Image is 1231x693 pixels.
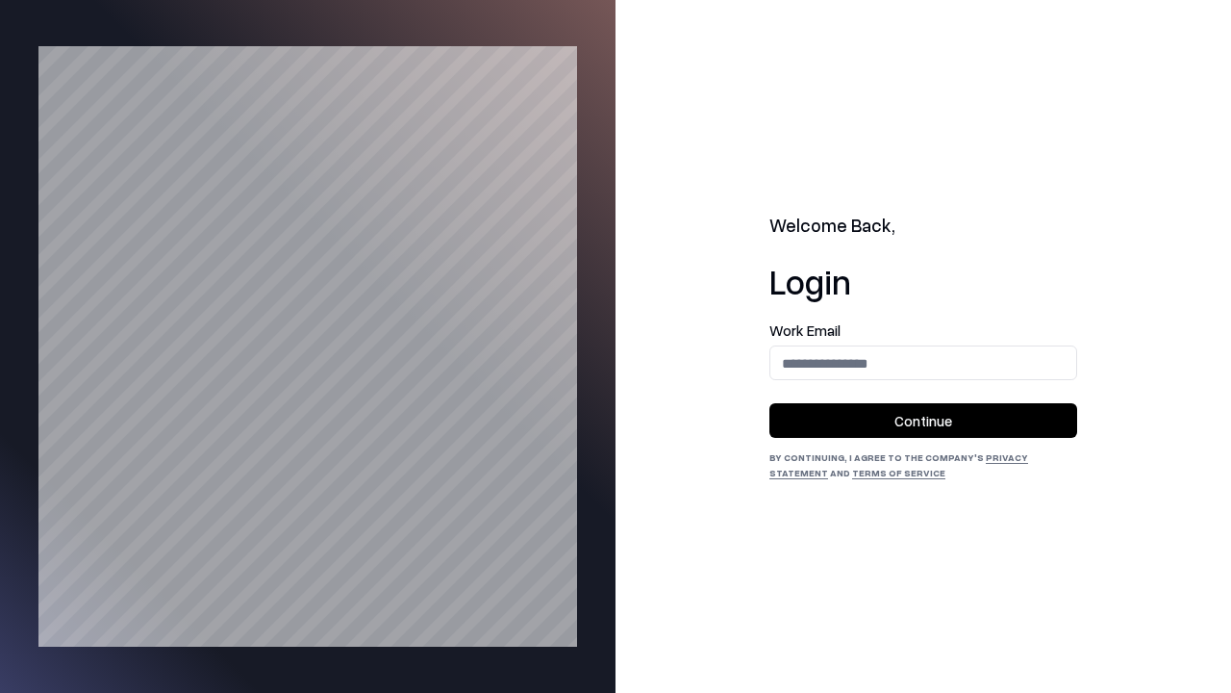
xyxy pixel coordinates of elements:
h1: Login [769,262,1077,300]
a: Terms of Service [852,467,945,478]
label: Work Email [769,323,1077,338]
h2: Welcome Back, [769,213,1077,240]
div: By continuing, I agree to the Company's and [769,449,1077,480]
button: Continue [769,403,1077,438]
